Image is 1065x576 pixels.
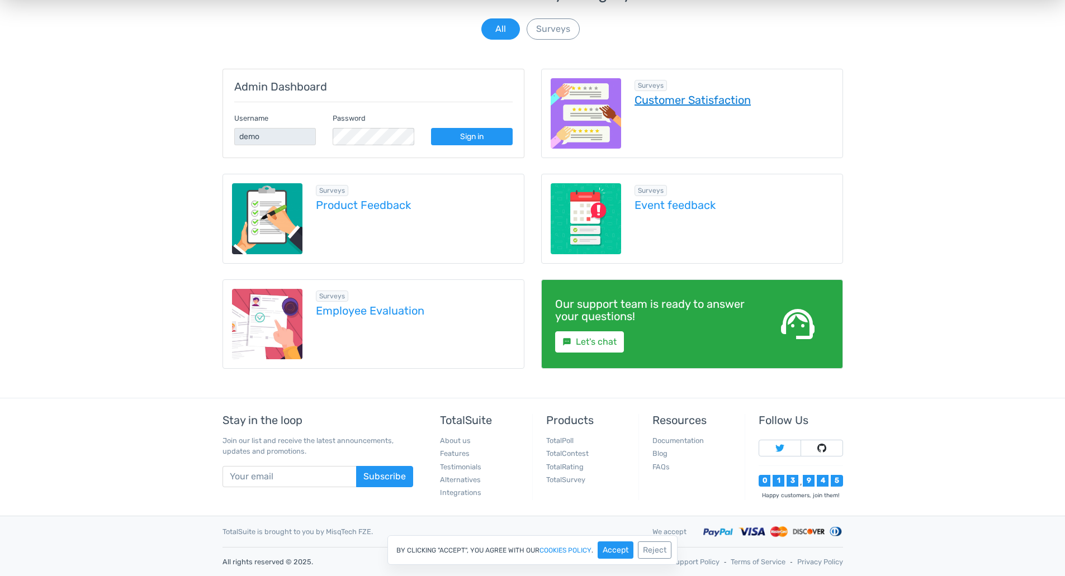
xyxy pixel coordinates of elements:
[539,547,591,554] a: cookies policy
[703,525,843,538] img: Accepted payment methods
[551,183,622,254] img: event-feedback.png.webp
[440,475,481,484] a: Alternatives
[440,414,524,426] h5: TotalSuite
[555,331,624,353] a: smsLet's chat
[440,463,481,471] a: Testimonials
[546,475,585,484] a: TotalSurvey
[316,304,515,317] a: Employee Evaluation
[798,479,803,487] div: ,
[635,199,834,211] a: Event feedback
[223,435,413,456] p: Join our list and receive the latest announcements, updates and promotions.
[598,541,633,559] button: Accept
[232,289,303,360] img: employee-evaluation.png.webp
[527,18,580,40] button: Surveys
[803,475,815,487] div: 9
[316,185,348,196] span: Browse all in Surveys
[234,113,268,123] label: Username
[223,466,357,487] input: Your email
[316,199,515,211] a: Product Feedback
[440,488,481,497] a: Integrations
[652,414,736,426] h5: Resources
[440,449,470,458] a: Features
[562,337,571,346] small: sms
[759,414,842,426] h5: Follow Us
[546,463,584,471] a: TotalRating
[787,475,798,487] div: 3
[223,414,413,426] h5: Stay in the loop
[778,304,818,344] span: support_agent
[232,183,303,254] img: product-feedback-1.png.webp
[652,449,668,458] a: Blog
[555,298,750,322] h4: Our support team is ready to answer your questions!
[546,414,630,426] h5: Products
[635,80,667,91] span: Browse all in Surveys
[356,466,413,487] button: Subscribe
[817,444,826,453] img: Follow TotalSuite on Github
[333,113,366,123] label: Password
[234,80,513,93] h5: Admin Dashboard
[773,475,784,487] div: 1
[644,526,695,537] div: We accept
[316,291,348,302] span: Browse all in Surveys
[759,491,842,499] div: Happy customers, join them!
[775,444,784,453] img: Follow TotalSuite on Twitter
[817,475,829,487] div: 4
[481,18,520,40] button: All
[759,475,770,487] div: 0
[546,449,589,458] a: TotalContest
[546,436,574,445] a: TotalPoll
[214,526,644,537] div: TotalSuite is brought to you by MisqTech FZE.
[387,535,678,565] div: By clicking "Accept", you agree with our .
[638,541,671,559] button: Reject
[431,128,513,145] a: Sign in
[635,94,834,106] a: Customer Satisfaction
[652,463,670,471] a: FAQs
[635,185,667,196] span: Browse all in Surveys
[831,475,842,487] div: 5
[652,436,704,445] a: Documentation
[440,436,471,445] a: About us
[551,78,622,149] img: customer-satisfaction.png.webp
